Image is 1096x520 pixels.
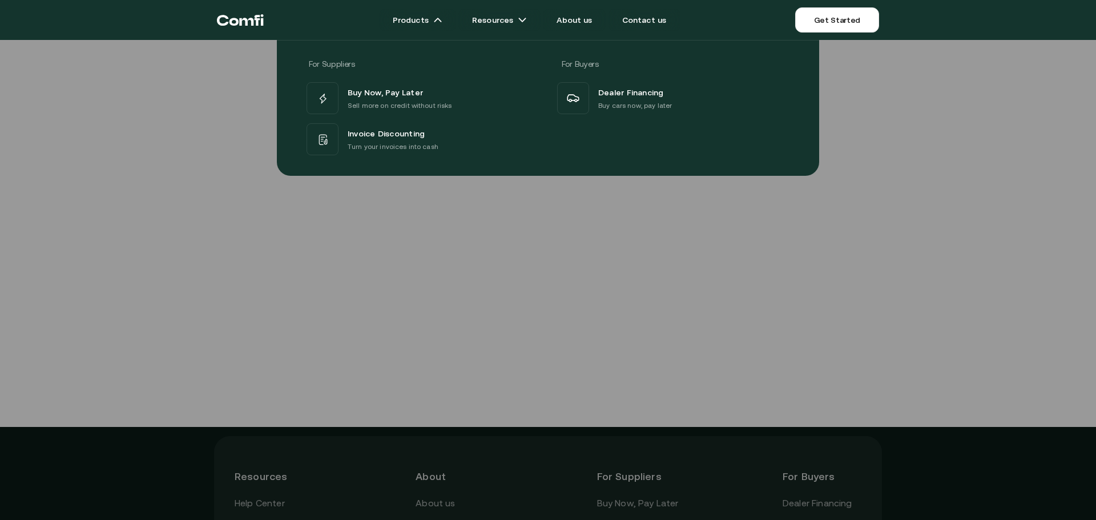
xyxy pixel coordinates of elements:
p: Turn your invoices into cash [348,141,438,152]
span: For Buyers [562,59,599,68]
a: Resourcesarrow icons [458,9,541,31]
a: Productsarrow icons [379,9,456,31]
a: Contact us [609,9,680,31]
a: Return to the top of the Comfi home page [217,3,264,37]
span: For Suppliers [309,59,354,68]
a: About us [543,9,606,31]
span: Dealer Financing [598,85,664,100]
a: Invoice DiscountingTurn your invoices into cash [304,121,541,158]
p: Buy cars now, pay later [598,100,672,111]
a: Dealer FinancingBuy cars now, pay later [555,80,792,116]
a: Buy Now, Pay LaterSell more on credit without risks [304,80,541,116]
span: Buy Now, Pay Later [348,85,423,100]
img: arrow icons [433,15,442,25]
a: Get Started [795,7,879,33]
span: Invoice Discounting [348,126,425,141]
img: arrow icons [518,15,527,25]
p: Sell more on credit without risks [348,100,452,111]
